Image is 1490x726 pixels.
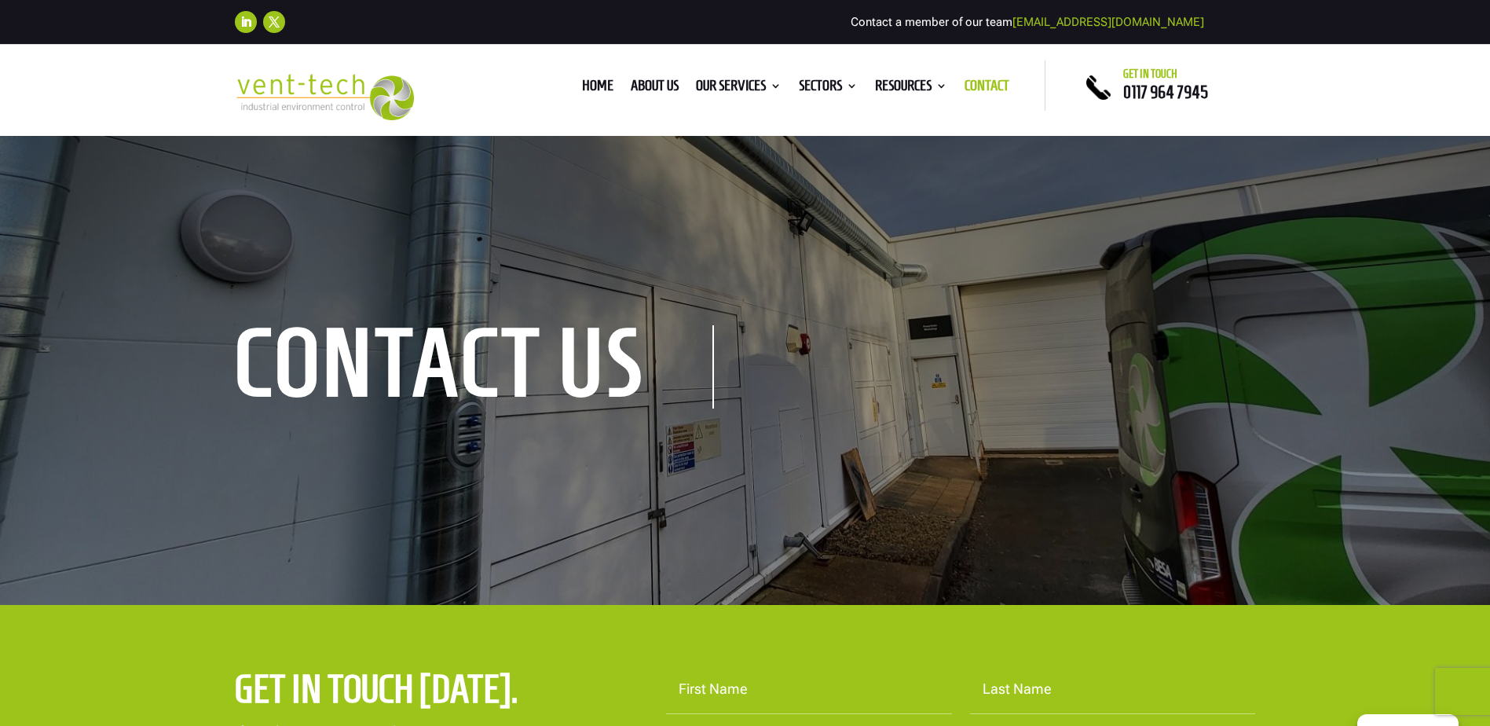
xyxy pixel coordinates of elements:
[235,665,562,720] h2: Get in touch [DATE].
[1123,68,1177,80] span: Get in touch
[235,74,415,120] img: 2023-09-27T08_35_16.549ZVENT-TECH---Clear-background
[970,665,1256,714] input: Last Name
[631,80,679,97] a: About us
[235,325,714,409] h1: contact us
[263,11,285,33] a: Follow on X
[235,11,257,33] a: Follow on LinkedIn
[799,80,858,97] a: Sectors
[666,665,952,714] input: First Name
[851,15,1204,29] span: Contact a member of our team
[1012,15,1204,29] a: [EMAIL_ADDRESS][DOMAIN_NAME]
[875,80,947,97] a: Resources
[582,80,613,97] a: Home
[1123,82,1208,101] a: 0117 964 7945
[965,80,1009,97] a: Contact
[696,80,782,97] a: Our Services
